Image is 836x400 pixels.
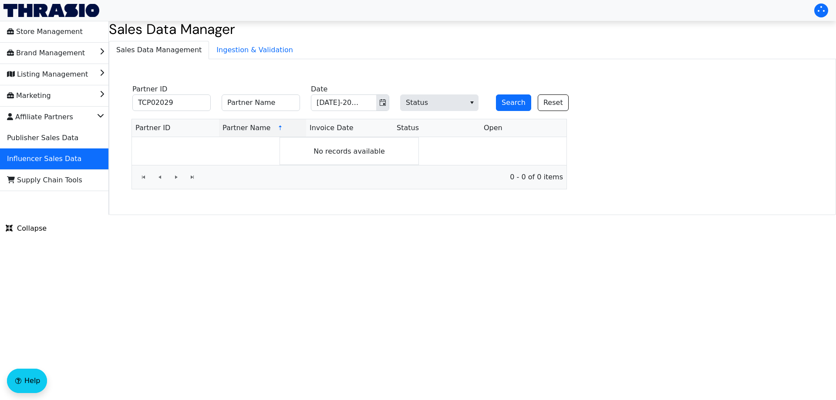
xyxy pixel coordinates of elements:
[280,137,419,165] div: No records available
[7,46,85,60] span: Brand Management
[400,94,479,111] span: Status
[7,89,51,103] span: Marketing
[3,4,99,17] img: Thrasio Logo
[7,173,82,187] span: Supply Chain Tools
[7,131,78,145] span: Publisher Sales Data
[132,84,167,94] label: Partner ID
[376,95,389,111] button: Toggle calendar
[109,41,209,59] span: Sales Data Management
[132,165,566,189] div: Page 1 of 0
[7,152,81,166] span: Influencer Sales Data
[24,376,40,386] span: Help
[7,67,88,81] span: Listing Management
[222,123,270,133] span: Partner Name
[209,41,300,59] span: Ingestion & Validation
[311,84,327,94] label: Date
[538,94,569,111] button: Reset
[397,123,419,133] span: Status
[311,95,365,111] input: Jul-2025
[496,94,531,111] button: Search
[208,172,563,182] span: 0 - 0 of 0 items
[7,110,73,124] span: Affiliate Partners
[484,123,502,133] span: Open
[310,123,354,133] span: Invoice Date
[7,369,47,393] button: Help floatingactionbutton
[465,95,478,111] button: select
[6,223,47,234] span: Collapse
[7,25,83,39] span: Store Management
[109,21,836,37] h2: Sales Data Manager
[135,123,170,133] span: Partner ID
